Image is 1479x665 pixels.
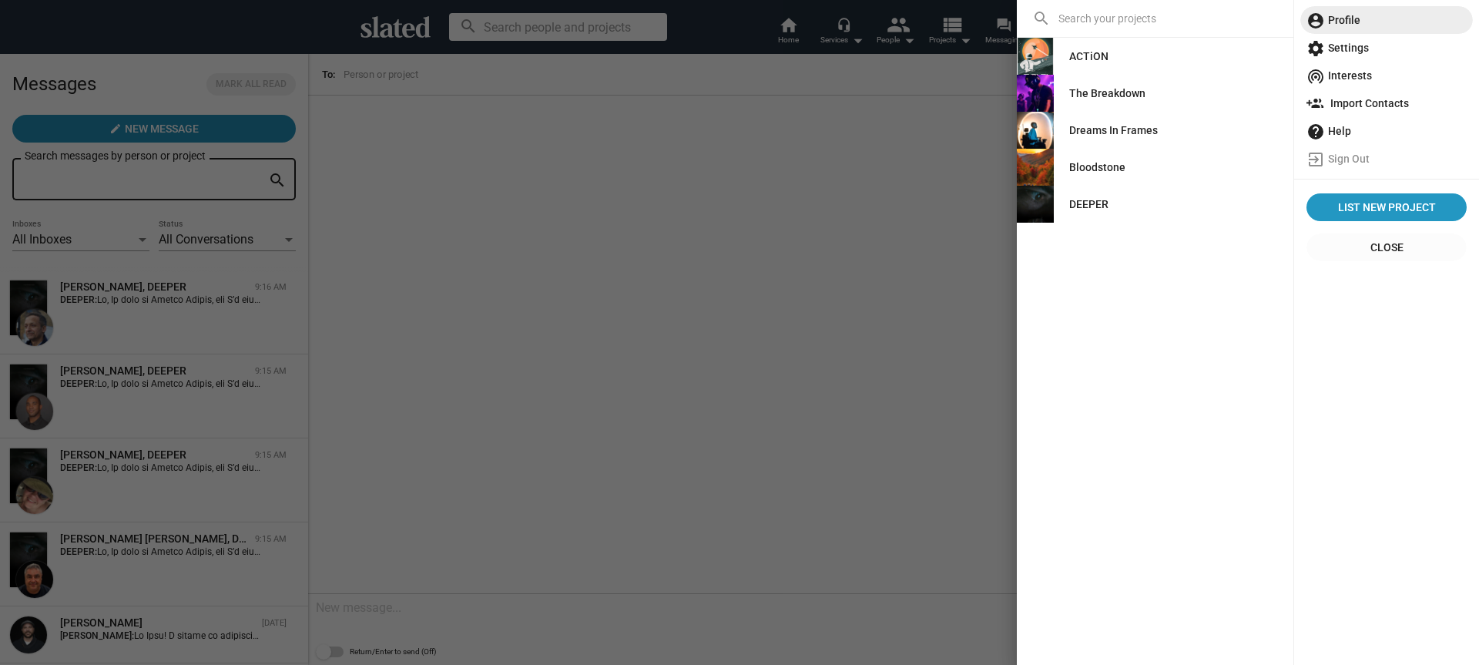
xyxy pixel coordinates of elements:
[1069,42,1108,70] div: ACTiON
[1057,153,1138,181] a: Bloodstone
[1069,116,1158,144] div: Dreams In Frames
[1306,89,1467,117] span: Import Contacts
[1017,149,1054,186] img: Bloodstone
[1319,233,1454,261] span: Close
[1306,12,1325,30] mat-icon: account_circle
[1306,62,1467,89] span: Interests
[1306,123,1325,141] mat-icon: help
[1069,153,1125,181] div: Bloodstone
[1306,34,1467,62] span: Settings
[1017,112,1054,149] img: Dreams In Frames
[1032,9,1051,28] mat-icon: search
[1306,145,1467,173] span: Sign Out
[1069,190,1108,218] div: DEEPER
[1017,38,1054,75] img: ACTiON
[1017,186,1054,223] img: DEEPER
[1057,190,1121,218] a: DEEPER
[1057,116,1170,144] a: Dreams In Frames
[1313,193,1461,221] span: List New Project
[1057,79,1158,107] a: The Breakdown
[1306,233,1467,261] button: Close
[1300,89,1473,117] a: Import Contacts
[1300,6,1473,34] a: Profile
[1069,79,1145,107] div: The Breakdown
[1306,39,1325,58] mat-icon: settings
[1306,67,1325,86] mat-icon: wifi_tethering
[1017,75,1054,112] img: The Breakdown
[1300,34,1473,62] a: Settings
[1306,193,1467,221] a: List New Project
[1306,117,1467,145] span: Help
[1306,6,1467,34] span: Profile
[1300,62,1473,89] a: Interests
[1306,150,1325,169] mat-icon: exit_to_app
[1300,117,1473,145] a: Help
[1057,42,1121,70] a: ACTiON
[1300,145,1473,173] a: Sign Out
